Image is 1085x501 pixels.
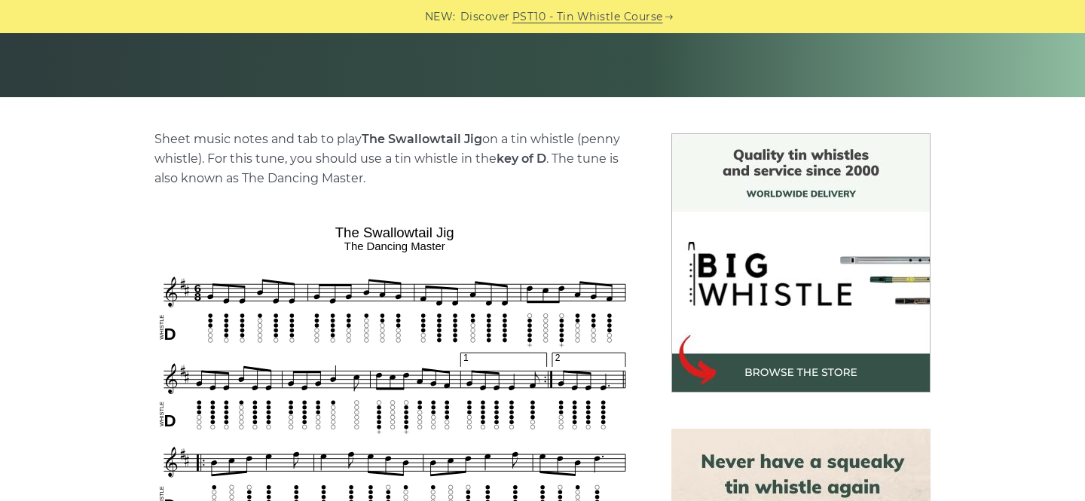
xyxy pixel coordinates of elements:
[425,8,456,26] span: NEW:
[154,130,635,188] p: Sheet music notes and tab to play on a tin whistle (penny whistle). For this tune, you should use...
[497,151,546,166] strong: key of D
[460,8,510,26] span: Discover
[512,8,663,26] a: PST10 - Tin Whistle Course
[362,132,482,146] strong: The Swallowtail Jig
[671,133,931,393] img: BigWhistle Tin Whistle Store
